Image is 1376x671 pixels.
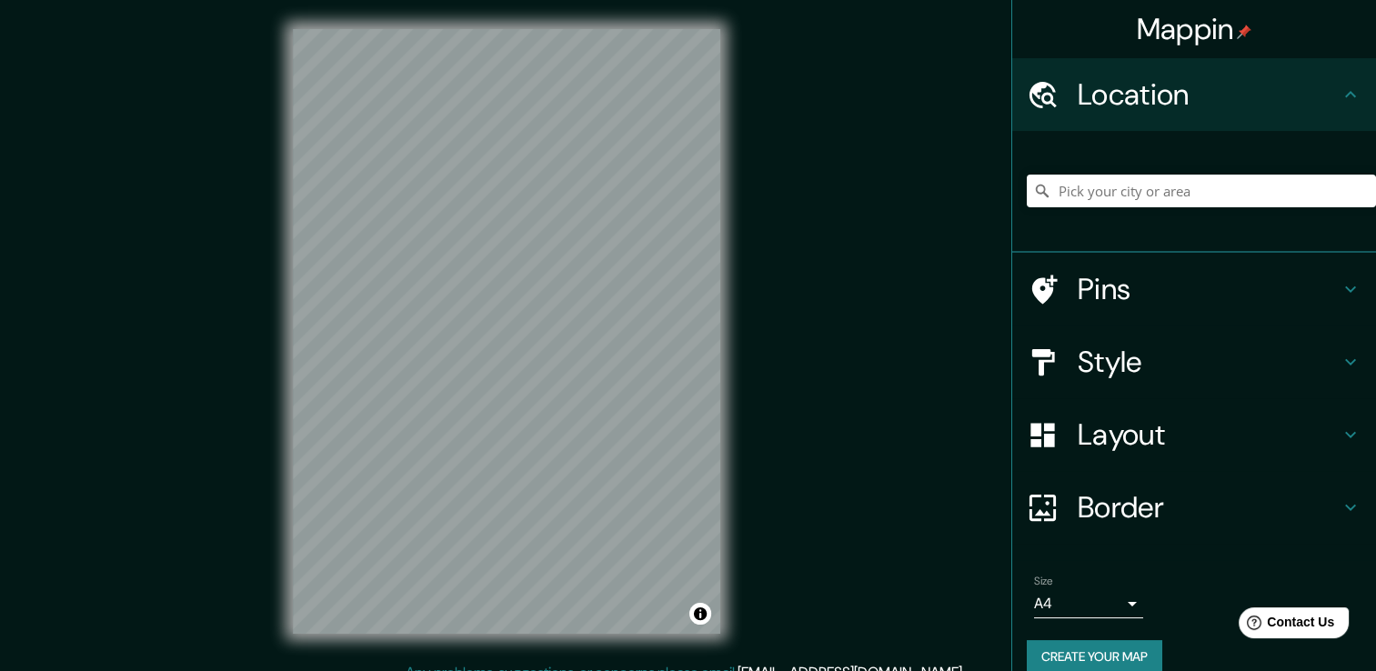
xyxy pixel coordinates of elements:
[1137,11,1252,47] h4: Mappin
[1078,271,1340,307] h4: Pins
[1012,253,1376,325] div: Pins
[1214,600,1356,651] iframe: Help widget launcher
[689,603,711,625] button: Toggle attribution
[1012,58,1376,131] div: Location
[1078,416,1340,453] h4: Layout
[1078,76,1340,113] h4: Location
[1078,489,1340,526] h4: Border
[1012,398,1376,471] div: Layout
[1012,325,1376,398] div: Style
[1012,471,1376,544] div: Border
[293,29,720,634] canvas: Map
[1027,175,1376,207] input: Pick your city or area
[1078,344,1340,380] h4: Style
[1034,589,1143,618] div: A4
[1034,574,1053,589] label: Size
[1237,25,1251,39] img: pin-icon.png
